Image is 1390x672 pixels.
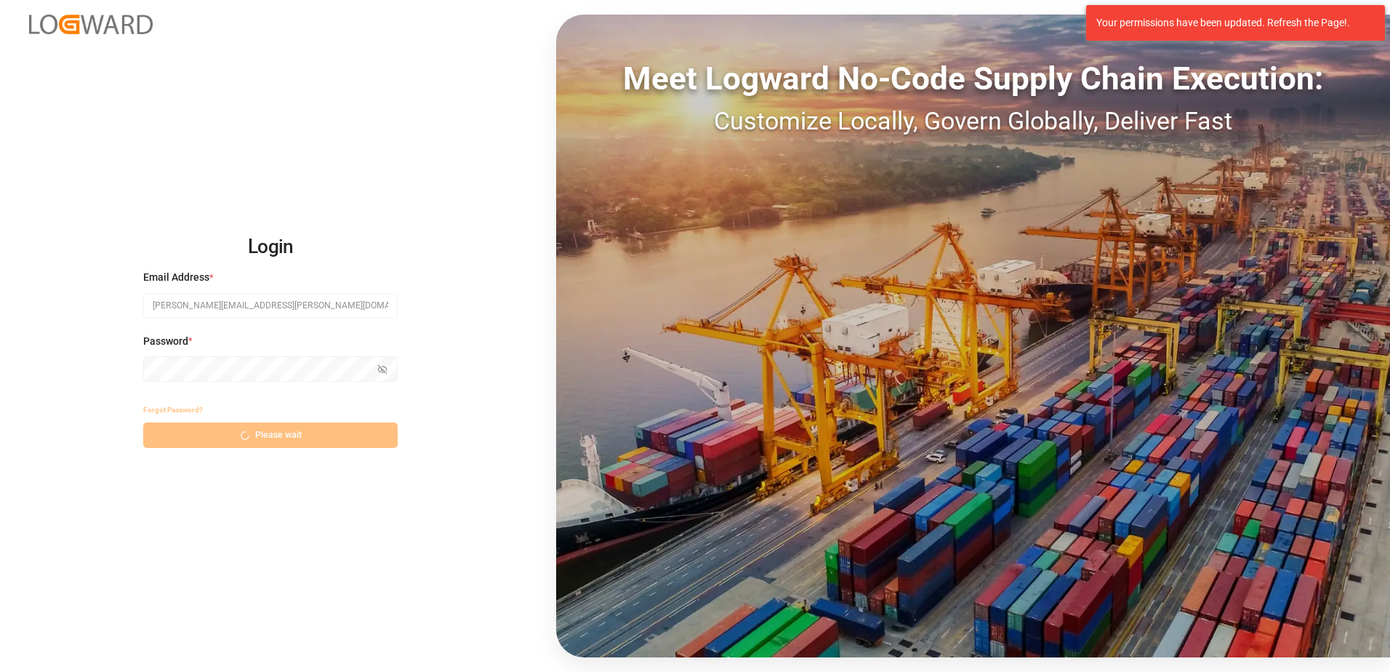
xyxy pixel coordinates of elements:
[143,293,398,319] input: Enter your email
[556,55,1390,103] div: Meet Logward No-Code Supply Chain Execution:
[143,224,398,271] h2: Login
[29,15,153,34] img: Logward_new_orange.png
[143,270,209,285] span: Email Address
[1096,15,1364,31] div: Your permissions have been updated. Refresh the Page!.
[143,334,188,349] span: Password
[556,103,1390,140] div: Customize Locally, Govern Globally, Deliver Fast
